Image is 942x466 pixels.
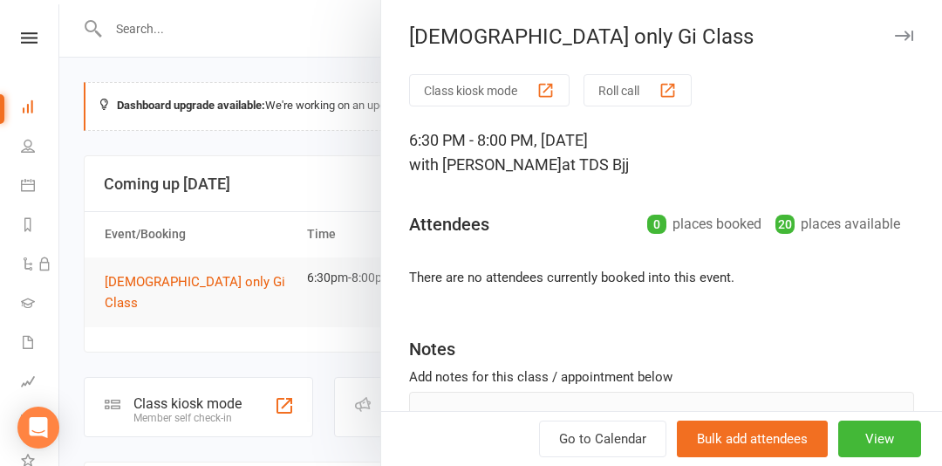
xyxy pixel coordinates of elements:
[409,337,455,361] div: Notes
[409,128,914,177] div: 6:30 PM - 8:00 PM, [DATE]
[562,155,629,174] span: at TDS Bjj
[21,168,60,207] a: Calendar
[21,128,60,168] a: People
[647,212,761,236] div: places booked
[21,207,60,246] a: Reports
[584,74,692,106] button: Roll call
[21,364,60,403] a: Assessments
[409,74,570,106] button: Class kiosk mode
[409,267,914,288] li: There are no attendees currently booked into this event.
[647,215,666,234] div: 0
[539,421,666,457] a: Go to Calendar
[17,407,59,449] div: Open Intercom Messenger
[409,155,562,174] span: with [PERSON_NAME]
[409,367,914,387] div: Add notes for this class / appointment below
[838,421,921,457] button: View
[21,89,60,128] a: Dashboard
[775,212,900,236] div: places available
[775,215,795,234] div: 20
[381,24,942,49] div: [DEMOGRAPHIC_DATA] only Gi Class
[409,212,489,236] div: Attendees
[677,421,828,457] button: Bulk add attendees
